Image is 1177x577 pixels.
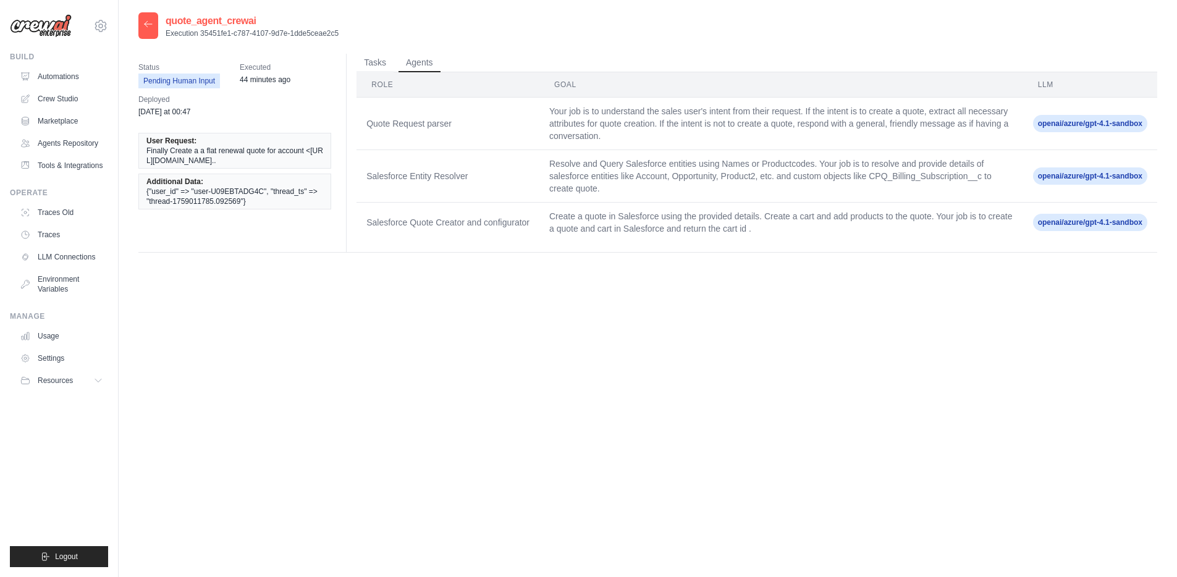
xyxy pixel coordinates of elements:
[38,376,73,385] span: Resources
[539,98,1023,150] td: Your job is to understand the sales user's intent from their request. If the intent is to create ...
[138,93,191,106] span: Deployed
[146,177,203,187] span: Additional Data:
[138,74,220,88] span: Pending Human Input
[356,98,539,150] td: Quote Request parser
[10,52,108,62] div: Build
[1033,115,1147,132] span: openai/azure/gpt-4.1-sandbox
[240,61,290,74] span: Executed
[166,14,339,28] h2: quote_agent_crewai
[539,72,1023,98] th: Goal
[166,28,339,38] p: Execution 35451fe1-c787-4107-9d7e-1dde5ceae2c5
[55,552,78,562] span: Logout
[10,311,108,321] div: Manage
[240,75,290,84] time: September 27, 2025 at 15:23 PDT
[1023,72,1157,98] th: LLM
[15,247,108,267] a: LLM Connections
[356,150,539,203] td: Salesforce Entity Resolver
[15,371,108,390] button: Resources
[1033,167,1147,185] span: openai/azure/gpt-4.1-sandbox
[356,54,394,72] button: Tasks
[15,348,108,368] a: Settings
[539,203,1023,243] td: Create a quote in Salesforce using the provided details. Create a cart and add products to the qu...
[539,150,1023,203] td: Resolve and Query Salesforce entities using Names or Productcodes. Your job is to resolve and pro...
[15,225,108,245] a: Traces
[1115,518,1177,577] iframe: Chat Widget
[15,156,108,175] a: Tools & Integrations
[146,136,196,146] span: User Request:
[15,133,108,153] a: Agents Repository
[356,203,539,243] td: Salesforce Quote Creator and configurator
[146,146,323,166] span: Finally Create a a flat renewal quote for account <[URL][DOMAIN_NAME]..
[138,61,220,74] span: Status
[15,326,108,346] a: Usage
[15,67,108,86] a: Automations
[356,72,539,98] th: Role
[15,111,108,131] a: Marketplace
[146,187,323,206] span: {"user_id" => "user-U09EBTADG4C", "thread_ts" => "thread-1759011785.092569"}
[10,188,108,198] div: Operate
[15,89,108,109] a: Crew Studio
[10,546,108,567] button: Logout
[399,54,441,72] button: Agents
[138,107,191,116] time: September 25, 2025 at 00:47 PDT
[15,269,108,299] a: Environment Variables
[1033,214,1147,231] span: openai/azure/gpt-4.1-sandbox
[10,14,72,38] img: Logo
[15,203,108,222] a: Traces Old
